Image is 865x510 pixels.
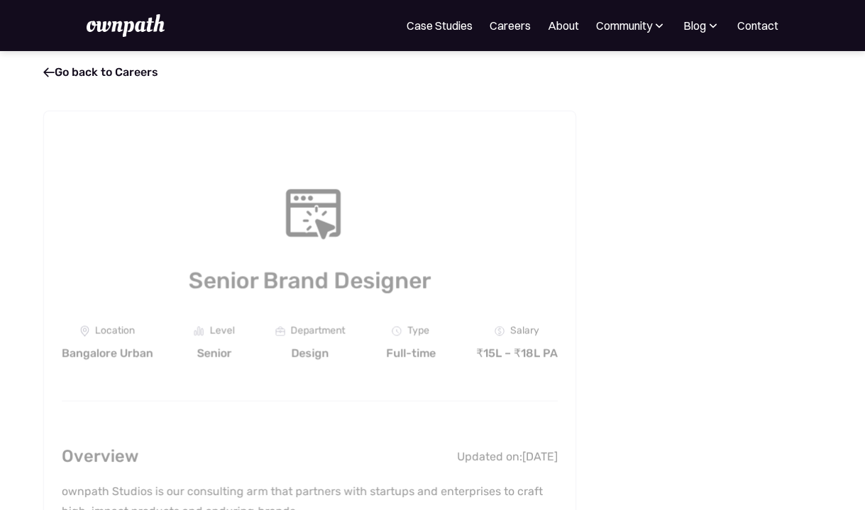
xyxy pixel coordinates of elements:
a: Go back to Careers [43,65,158,79]
div: Updated on: [457,449,522,463]
a: About [548,17,579,34]
h2: Overview [62,443,139,470]
div: Community [596,17,666,34]
img: Money Icon - Job Board X Webflow Template [495,326,505,336]
div: Blog [683,17,720,34]
div: Department [290,326,345,337]
div: ₹15L – ₹18L PA [476,347,558,361]
h1: Senior Brand Designer [62,265,558,297]
div: Design [291,347,329,361]
img: Portfolio Icon - Job Board X Webflow Template [275,326,285,336]
div: Type [407,326,429,337]
a: Careers [490,17,531,34]
div: Blog [683,17,706,34]
img: Location Icon - Job Board X Webflow Template [80,326,89,337]
div: Senior [197,347,231,361]
div: Level [209,326,234,337]
div: [DATE] [522,449,558,463]
div: Bangalore Urban [62,347,153,361]
img: Clock Icon - Job Board X Webflow Template [392,326,402,336]
div: Location [95,326,135,337]
span:  [43,65,55,79]
div: Community [596,17,652,34]
a: Contact [737,17,778,34]
a: Case Studies [407,17,473,34]
div: Salary [510,326,539,337]
div: Full-time [386,347,436,361]
img: Graph Icon - Job Board X Webflow Template [194,326,204,336]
